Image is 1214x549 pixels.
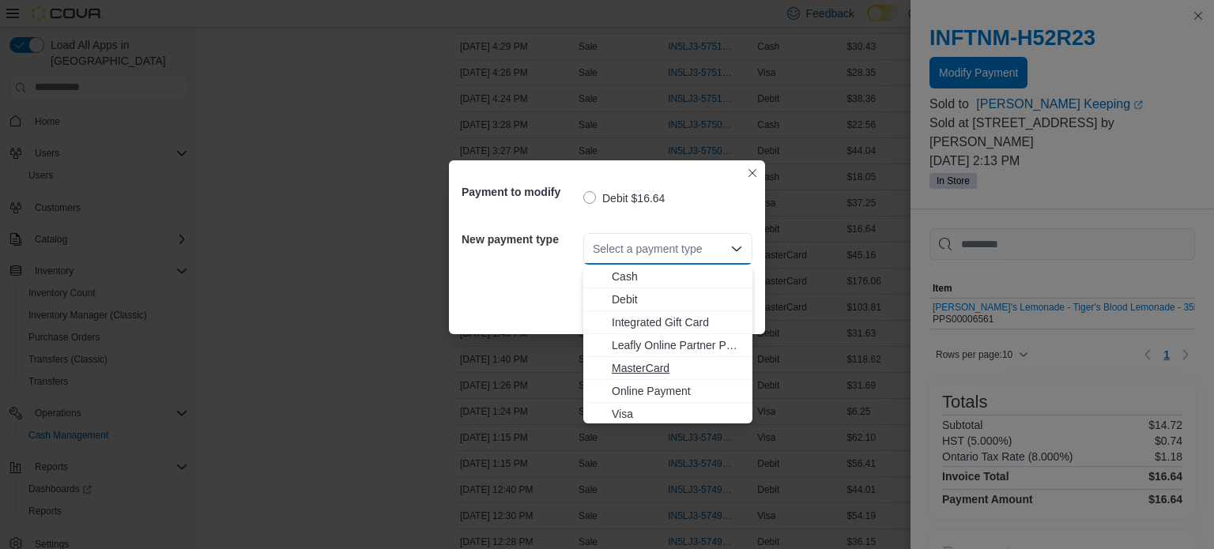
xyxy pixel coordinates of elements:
[583,403,752,426] button: Visa
[583,380,752,403] button: Online Payment
[612,291,743,307] span: Debit
[743,164,762,182] button: Closes this modal window
[612,406,743,422] span: Visa
[730,243,743,255] button: Close list of options
[612,314,743,330] span: Integrated Gift Card
[612,383,743,399] span: Online Payment
[583,265,752,426] div: Choose from the following options
[612,360,743,376] span: MasterCard
[583,189,665,208] label: Debit $16.64
[612,269,743,284] span: Cash
[462,176,580,208] h5: Payment to modify
[593,239,594,258] input: Accessible screen reader label
[583,265,752,288] button: Cash
[583,311,752,334] button: Integrated Gift Card
[583,334,752,357] button: Leafly Online Partner Payment
[583,357,752,380] button: MasterCard
[583,288,752,311] button: Debit
[612,337,743,353] span: Leafly Online Partner Payment
[462,224,580,255] h5: New payment type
